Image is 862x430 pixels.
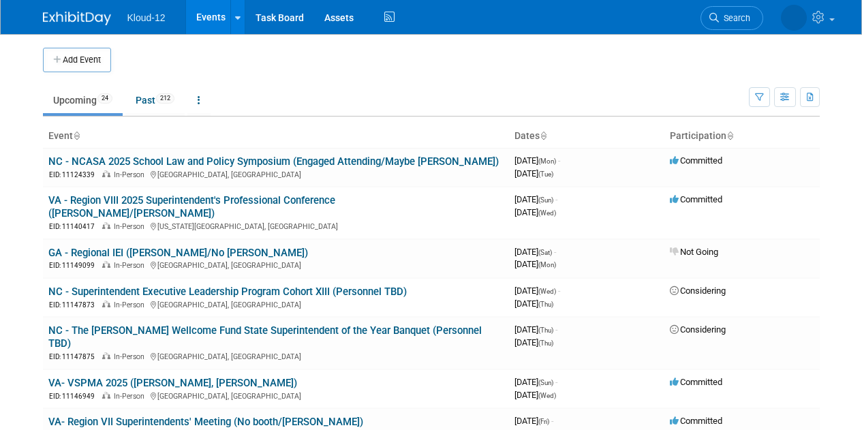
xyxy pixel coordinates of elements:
div: [GEOGRAPHIC_DATA], [GEOGRAPHIC_DATA] [48,298,504,310]
span: (Mon) [538,261,556,268]
a: Search [701,6,763,30]
a: NC - NCASA 2025 School Law and Policy Symposium (Engaged Attending/Maybe [PERSON_NAME]) [48,155,499,168]
span: - [558,286,560,296]
span: [DATE] [514,194,557,204]
th: Event [43,125,509,148]
div: [GEOGRAPHIC_DATA], [GEOGRAPHIC_DATA] [48,390,504,401]
span: [DATE] [514,337,553,348]
span: Committed [670,155,722,166]
span: Considering [670,286,726,296]
span: (Wed) [538,392,556,399]
a: GA - Regional IEI ([PERSON_NAME]/No [PERSON_NAME]) [48,247,308,259]
span: (Sun) [538,379,553,386]
span: EID: 11140417 [49,223,100,230]
span: Search [719,13,750,23]
span: Considering [670,324,726,335]
span: [DATE] [514,298,553,309]
span: [DATE] [514,390,556,400]
span: - [551,416,553,426]
img: In-Person Event [102,261,110,268]
span: (Thu) [538,339,553,347]
div: [GEOGRAPHIC_DATA], [GEOGRAPHIC_DATA] [48,168,504,180]
button: Add Event [43,48,111,72]
span: (Fri) [538,418,549,425]
span: EID: 11146949 [49,393,100,400]
span: Committed [670,416,722,426]
div: [GEOGRAPHIC_DATA], [GEOGRAPHIC_DATA] [48,350,504,362]
span: EID: 11147875 [49,353,100,360]
img: In-Person Event [102,222,110,229]
span: Committed [670,194,722,204]
a: NC - Superintendent Executive Leadership Program Cohort XIII (Personnel TBD) [48,286,407,298]
img: In-Person Event [102,392,110,399]
span: [DATE] [514,247,556,257]
span: EID: 11124339 [49,171,100,179]
span: (Mon) [538,157,556,165]
span: Committed [670,377,722,387]
span: 212 [156,93,174,104]
span: (Thu) [538,326,553,334]
th: Participation [664,125,820,148]
div: [GEOGRAPHIC_DATA], [GEOGRAPHIC_DATA] [48,259,504,271]
span: - [555,194,557,204]
span: [DATE] [514,416,553,426]
a: VA- Region VII Superintendents' Meeting (No booth/[PERSON_NAME]) [48,416,363,428]
img: Kelli Martines [781,5,807,31]
span: (Sun) [538,196,553,204]
a: Sort by Start Date [540,130,547,141]
span: In-Person [114,392,149,401]
img: In-Person Event [102,352,110,359]
span: (Thu) [538,301,553,308]
span: Not Going [670,247,718,257]
span: (Tue) [538,170,553,178]
span: (Sat) [538,249,552,256]
span: [DATE] [514,155,560,166]
a: Past212 [125,87,185,113]
span: In-Person [114,301,149,309]
span: EID: 11147873 [49,301,100,309]
a: Upcoming24 [43,87,123,113]
span: (Wed) [538,288,556,295]
span: (Wed) [538,209,556,217]
span: Kloud-12 [127,12,166,23]
span: [DATE] [514,207,556,217]
a: NC - The [PERSON_NAME] Wellcome Fund State Superintendent of the Year Banquet (Personnel TBD) [48,324,482,350]
a: VA- VSPMA 2025 ([PERSON_NAME], [PERSON_NAME]) [48,377,297,389]
span: [DATE] [514,259,556,269]
span: - [555,377,557,387]
th: Dates [509,125,664,148]
span: [DATE] [514,377,557,387]
a: VA - Region VIII 2025 Superintendent's Professional Conference ([PERSON_NAME]/[PERSON_NAME]) [48,194,335,219]
span: [DATE] [514,324,557,335]
span: In-Person [114,170,149,179]
span: In-Person [114,222,149,231]
span: EID: 11149099 [49,262,100,269]
span: In-Person [114,261,149,270]
img: In-Person Event [102,301,110,307]
span: [DATE] [514,286,560,296]
div: [US_STATE][GEOGRAPHIC_DATA], [GEOGRAPHIC_DATA] [48,220,504,232]
img: ExhibitDay [43,12,111,25]
span: [DATE] [514,168,553,179]
span: - [558,155,560,166]
span: In-Person [114,352,149,361]
span: - [554,247,556,257]
a: Sort by Event Name [73,130,80,141]
a: Sort by Participation Type [726,130,733,141]
span: 24 [97,93,112,104]
img: In-Person Event [102,170,110,177]
span: - [555,324,557,335]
